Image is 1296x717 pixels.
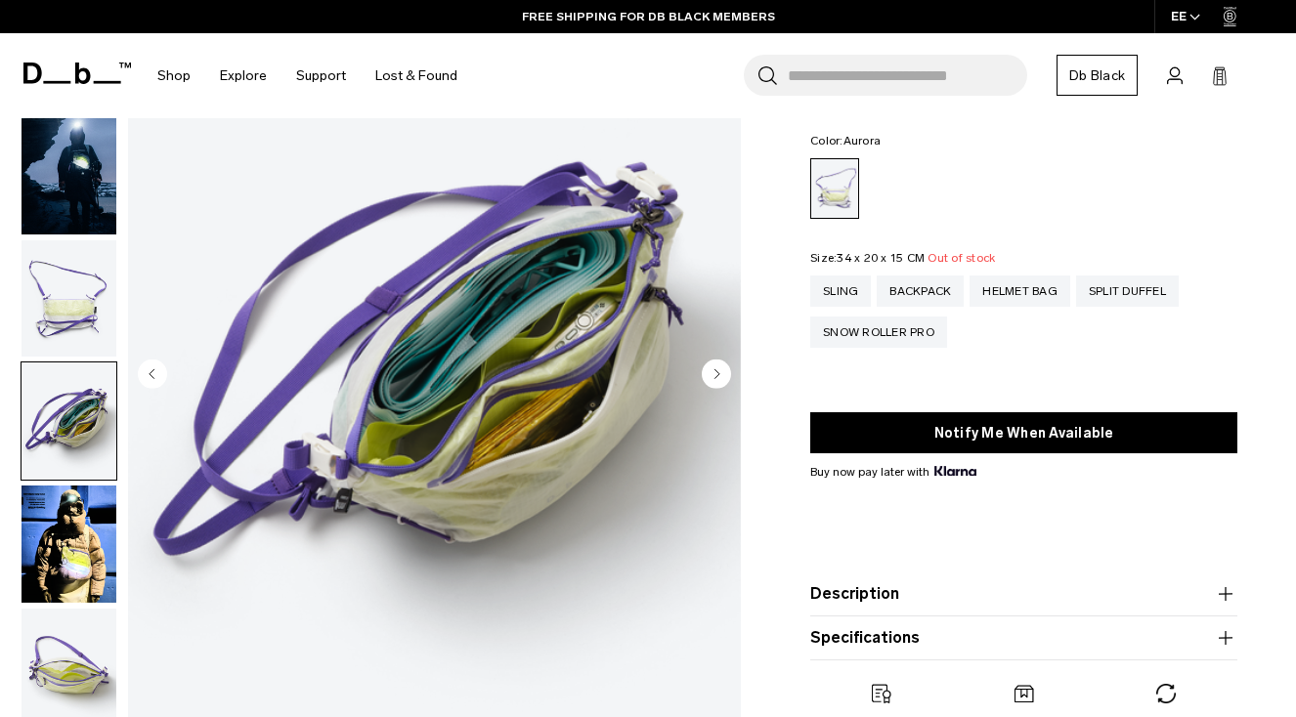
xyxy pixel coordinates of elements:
[375,41,457,110] a: Lost & Found
[843,134,882,148] span: Aurora
[1076,275,1179,307] a: Split Duffel
[22,240,116,358] img: Weigh_Lighter_Sling_10L_2.png
[522,8,775,25] a: FREE SHIPPING FOR DB BLACK MEMBERS
[296,41,346,110] a: Support
[810,158,859,219] a: Aurora
[21,361,117,481] button: Weigh_Lighter_Sling_10L_3.png
[934,466,976,476] img: {"height" => 20, "alt" => "Klarna"}
[138,358,167,392] button: Previous slide
[877,275,964,307] a: Backpack
[810,626,1237,650] button: Specifications
[21,485,117,604] button: Weigh Lighter Sling 10L Aurora
[810,252,995,264] legend: Size:
[810,316,947,348] a: Snow Roller Pro
[22,117,116,234] img: Weigh_Lighter_Sling_10L_Lifestyle.png
[22,362,116,480] img: Weigh_Lighter_Sling_10L_3.png
[810,135,881,147] legend: Color:
[220,41,267,110] a: Explore
[1057,55,1138,96] a: Db Black
[837,251,925,265] span: 34 x 20 x 15 CM
[810,275,871,307] a: Sling
[21,239,117,358] button: Weigh_Lighter_Sling_10L_2.png
[22,485,116,603] img: Weigh Lighter Sling 10L Aurora
[702,358,731,392] button: Next slide
[810,412,1237,453] button: Notify Me When Available
[143,33,472,118] nav: Main Navigation
[810,582,1237,606] button: Description
[157,41,191,110] a: Shop
[928,251,995,265] span: Out of stock
[21,116,117,235] button: Weigh_Lighter_Sling_10L_Lifestyle.png
[810,463,976,481] span: Buy now pay later with
[970,275,1070,307] a: Helmet Bag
